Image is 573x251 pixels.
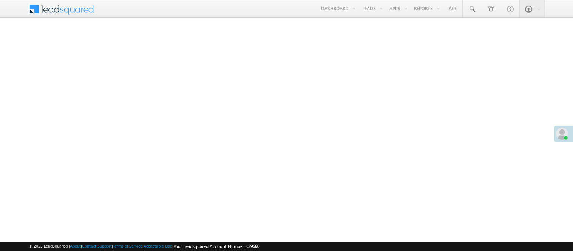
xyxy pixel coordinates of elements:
span: © 2025 LeadSquared | | | | | [29,243,259,250]
span: Your Leadsquared Account Number is [173,243,259,249]
span: 39660 [248,243,259,249]
a: Terms of Service [113,243,142,248]
a: Acceptable Use [144,243,172,248]
a: About [70,243,81,248]
a: Contact Support [82,243,112,248]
